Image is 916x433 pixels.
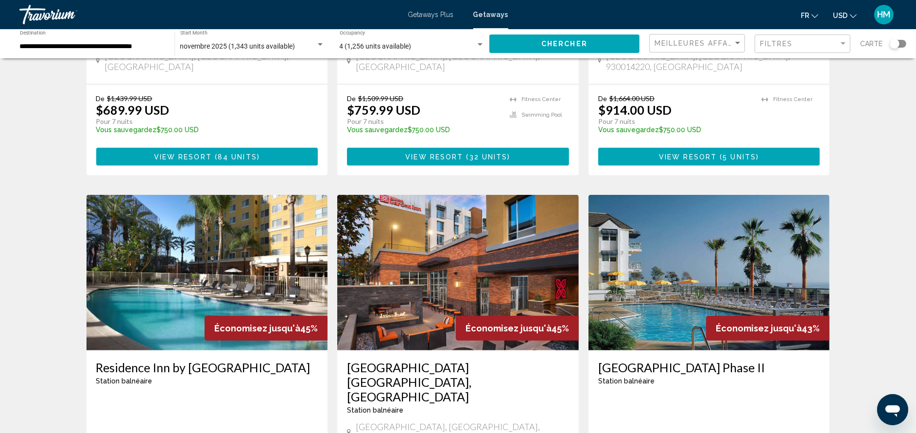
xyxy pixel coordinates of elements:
[801,8,818,22] button: Change language
[521,96,561,103] span: Fitness Center
[598,126,659,134] span: Vous sauvegardez
[588,195,830,350] img: ii_rbs1.jpg
[347,148,569,166] button: View Resort(32 units)
[541,40,588,48] span: Chercher
[755,34,850,54] button: Filter
[659,153,717,161] span: View Resort
[96,103,170,117] p: $689.99 USD
[205,316,328,341] div: 45%
[212,153,260,161] span: ( )
[717,153,759,161] span: ( )
[347,406,403,414] span: Station balnéaire
[521,112,562,118] span: Swimming Pool
[456,316,579,341] div: 45%
[408,11,454,18] a: Getaways Plus
[723,153,756,161] span: 5 units
[347,126,408,134] span: Vous sauvegardez
[347,117,500,126] p: Pour 7 nuits
[716,323,802,333] span: Économisez jusqu'à
[347,126,500,134] p: $750.00 USD
[405,153,463,161] span: View Resort
[760,40,793,48] span: Filtres
[598,117,752,126] p: Pour 7 nuits
[860,37,882,51] span: Carte
[96,126,157,134] span: Vous sauvegardez
[347,94,356,103] span: De
[96,360,318,375] a: Residence Inn by [GEOGRAPHIC_DATA]
[180,42,295,50] span: novembre 2025 (1,343 units available)
[340,42,412,50] span: 4 (1,256 units available)
[833,12,847,19] span: USD
[598,377,655,385] span: Station balnéaire
[107,94,153,103] span: $1,439.99 USD
[655,39,742,48] mat-select: Sort by
[463,153,510,161] span: ( )
[655,39,746,47] span: Meilleures affaires
[96,148,318,166] button: View Resort(84 units)
[801,12,809,19] span: fr
[871,4,897,25] button: User Menu
[706,316,830,341] div: 43%
[609,94,655,103] span: $1,664.00 USD
[878,10,891,19] span: HM
[154,153,212,161] span: View Resort
[104,51,318,72] span: [GEOGRAPHIC_DATA], [GEOGRAPHIC_DATA], [GEOGRAPHIC_DATA]
[347,103,420,117] p: $759.99 USD
[19,5,398,24] a: Travorium
[773,96,812,103] span: Fitness Center
[214,323,300,333] span: Économisez jusqu'à
[96,377,153,385] span: Station balnéaire
[96,94,105,103] span: De
[489,35,639,52] button: Chercher
[598,94,607,103] span: De
[469,153,508,161] span: 32 units
[606,51,820,72] span: [GEOGRAPHIC_DATA], [GEOGRAPHIC_DATA], 930014220, [GEOGRAPHIC_DATA]
[218,153,257,161] span: 84 units
[337,195,579,350] img: S296E01X.jpg
[358,94,403,103] span: $1,509.99 USD
[833,8,857,22] button: Change currency
[598,360,820,375] a: [GEOGRAPHIC_DATA] Phase II
[473,11,508,18] a: Getaways
[96,117,309,126] p: Pour 7 nuits
[356,51,569,72] span: [GEOGRAPHIC_DATA], [GEOGRAPHIC_DATA], [GEOGRAPHIC_DATA]
[347,360,569,404] a: [GEOGRAPHIC_DATA] [GEOGRAPHIC_DATA], [GEOGRAPHIC_DATA]
[598,126,752,134] p: $750.00 USD
[598,148,820,166] button: View Resort(5 units)
[86,195,328,350] img: ii_rmx1.jpg
[598,103,672,117] p: $914.00 USD
[96,126,309,134] p: $750.00 USD
[466,323,552,333] span: Économisez jusqu'à
[877,394,908,425] iframe: Bouton de lancement de la fenêtre de messagerie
